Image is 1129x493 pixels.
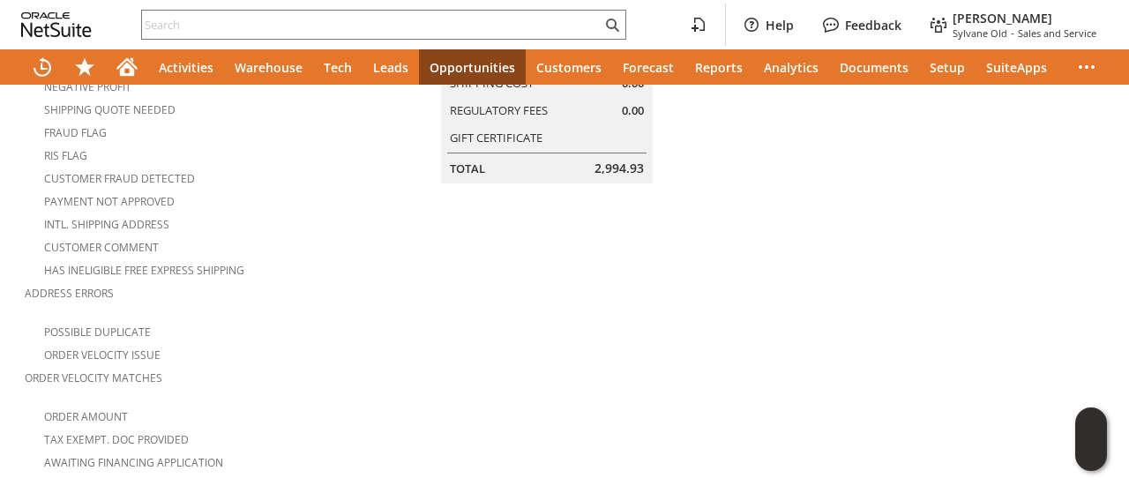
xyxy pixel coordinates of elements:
[44,455,223,470] a: Awaiting Financing Application
[64,49,106,85] div: Shortcuts
[450,102,548,118] a: Regulatory Fees
[450,161,485,176] a: Total
[148,49,224,85] a: Activities
[44,171,195,186] a: Customer Fraud Detected
[430,59,515,76] span: Opportunities
[1075,440,1107,472] span: Oracle Guided Learning Widget. To move around, please hold and drag
[695,59,743,76] span: Reports
[1011,26,1014,40] span: -
[829,49,919,85] a: Documents
[25,286,114,301] a: Address Errors
[363,49,419,85] a: Leads
[919,49,976,85] a: Setup
[142,14,602,35] input: Search
[116,56,138,78] svg: Home
[44,217,169,232] a: Intl. Shipping Address
[313,49,363,85] a: Tech
[684,49,753,85] a: Reports
[44,325,151,340] a: Possible Duplicate
[764,59,819,76] span: Analytics
[44,125,107,140] a: Fraud Flag
[44,263,244,278] a: Has Ineligible Free Express Shipping
[612,49,684,85] a: Forecast
[25,370,162,385] a: Order Velocity Matches
[766,17,794,34] label: Help
[235,59,303,76] span: Warehouse
[44,409,128,424] a: Order Amount
[536,59,602,76] span: Customers
[1018,26,1096,40] span: Sales and Service
[953,26,1007,40] span: Sylvane Old
[44,102,176,117] a: Shipping Quote Needed
[1075,407,1107,471] iframe: Click here to launch Oracle Guided Learning Help Panel
[44,148,87,163] a: RIS flag
[106,49,148,85] a: Home
[450,130,542,146] a: Gift Certificate
[753,49,829,85] a: Analytics
[986,59,1047,76] span: SuiteApps
[622,102,644,119] span: 0.00
[21,12,92,37] svg: logo
[594,160,644,177] span: 2,994.93
[44,240,159,255] a: Customer Comment
[32,56,53,78] svg: Recent Records
[953,10,1052,26] span: [PERSON_NAME]
[840,59,908,76] span: Documents
[845,17,901,34] label: Feedback
[373,59,408,76] span: Leads
[44,79,131,94] a: Negative Profit
[44,194,175,209] a: Payment not approved
[159,59,213,76] span: Activities
[976,49,1058,85] a: SuiteApps
[21,49,64,85] a: Recent Records
[44,432,189,447] a: Tax Exempt. Doc Provided
[1065,49,1108,85] div: More menus
[44,347,161,362] a: Order Velocity Issue
[526,49,612,85] a: Customers
[623,59,674,76] span: Forecast
[419,49,526,85] a: Opportunities
[74,56,95,78] svg: Shortcuts
[930,59,965,76] span: Setup
[224,49,313,85] a: Warehouse
[602,14,623,35] svg: Search
[324,59,352,76] span: Tech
